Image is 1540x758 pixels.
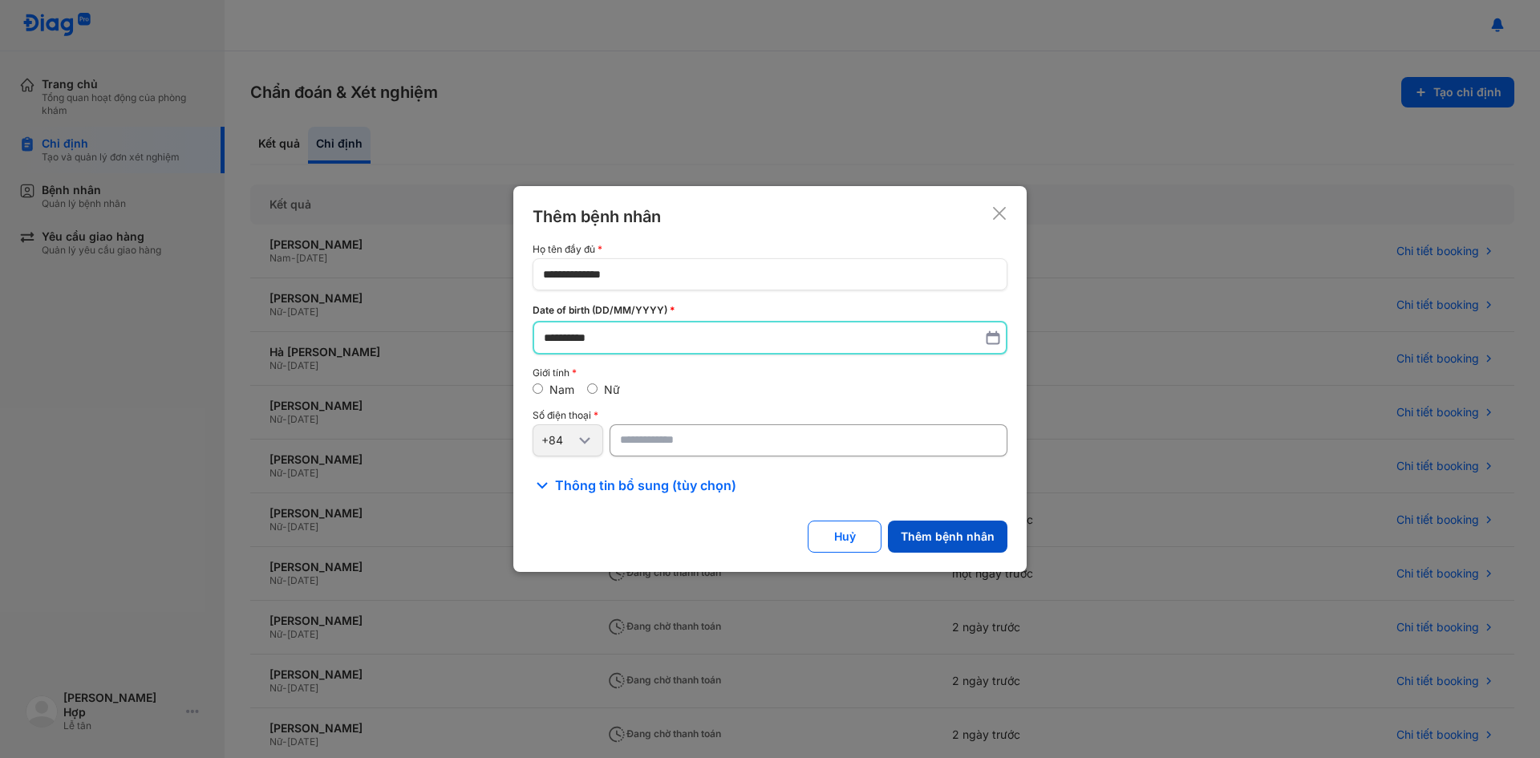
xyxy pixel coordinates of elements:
[533,205,661,228] div: Thêm bệnh nhân
[549,383,574,396] label: Nam
[541,433,575,448] div: +84
[604,383,620,396] label: Nữ
[533,367,1007,379] div: Giới tính
[808,521,881,553] button: Huỷ
[533,410,1007,421] div: Số điện thoại
[533,244,1007,255] div: Họ tên đầy đủ
[888,521,1007,553] button: Thêm bệnh nhân
[555,476,736,495] span: Thông tin bổ sung (tùy chọn)
[533,303,1007,318] div: Date of birth (DD/MM/YYYY)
